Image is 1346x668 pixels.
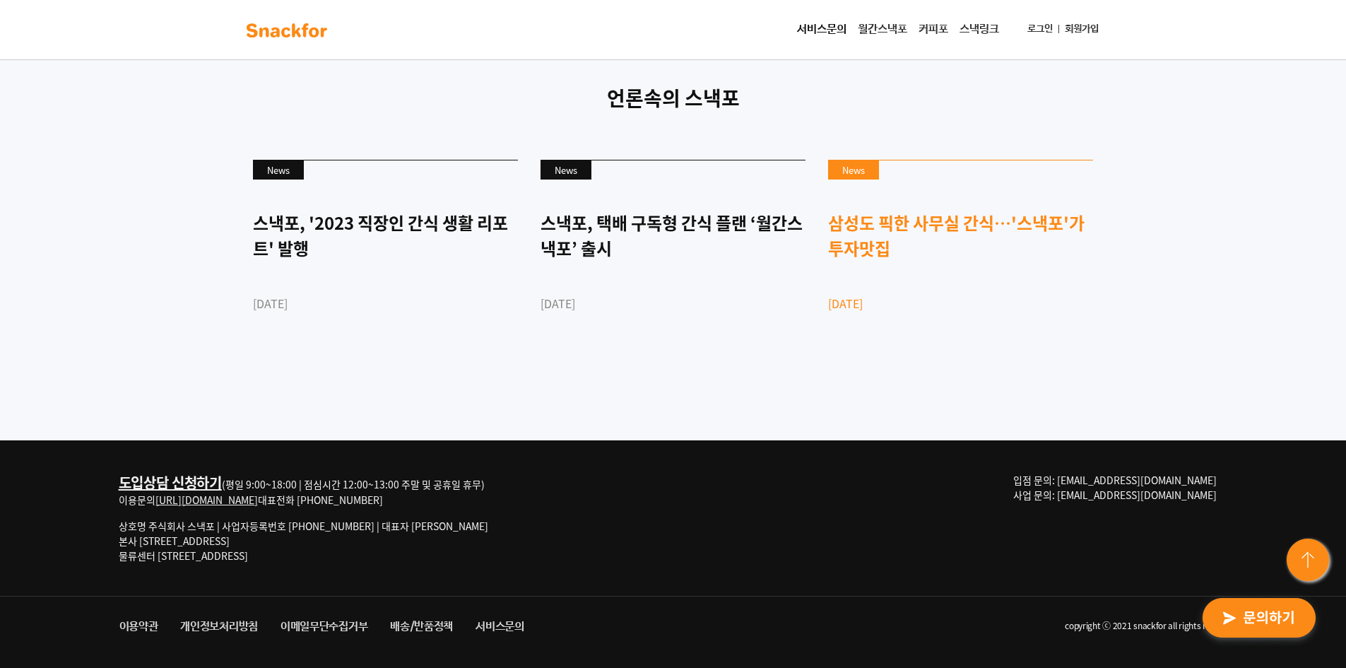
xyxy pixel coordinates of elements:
[182,448,271,484] a: 설정
[242,83,1104,113] p: 언론속의 스낵포
[269,614,379,640] a: 이메일무단수집거부
[828,160,1093,361] a: News 삼성도 픽한 사무실 간식…'스낵포'가 투자맛집 [DATE]
[1022,16,1058,42] a: 로그인
[464,614,536,640] a: 서비스문의
[108,614,170,640] a: 이용약관
[913,16,954,44] a: 커피포
[852,16,913,44] a: 월간스낵포
[828,210,1093,261] div: 삼성도 픽한 사무실 간식…'스낵포'가 투자맛집
[4,448,93,484] a: 홈
[828,295,1093,312] div: [DATE]
[253,210,518,261] div: 스낵포, '2023 직장인 간식 생활 리포트' 발행
[253,160,304,180] div: News
[242,19,331,42] img: background-main-color.svg
[253,160,518,361] a: News 스낵포, '2023 직장인 간식 생활 리포트' 발행 [DATE]
[119,473,488,508] div: (평일 9:00~18:00 | 점심시간 12:00~13:00 주말 및 공휴일 휴무) 이용문의 대표전화 [PHONE_NUMBER]
[541,160,591,180] div: News
[169,614,269,640] a: 개인정보처리방침
[253,295,518,312] div: [DATE]
[541,295,805,312] div: [DATE]
[1059,16,1104,42] a: 회원가입
[119,472,222,493] a: 도입상담 신청하기
[45,469,53,481] span: 홈
[129,470,146,481] span: 대화
[1284,536,1335,587] img: floating-button
[1013,473,1217,502] span: 입점 문의: [EMAIL_ADDRESS][DOMAIN_NAME] 사업 문의: [EMAIL_ADDRESS][DOMAIN_NAME]
[541,160,805,361] a: News 스낵포, 택배 구독형 간식 플랜 ‘월간스낵포’ 출시 [DATE]
[791,16,852,44] a: 서비스문의
[155,493,258,507] a: [URL][DOMAIN_NAME]
[93,448,182,484] a: 대화
[541,210,805,261] div: 스낵포, 택배 구독형 간식 플랜 ‘월간스낵포’ 출시
[379,614,464,640] a: 배송/반품정책
[954,16,1005,44] a: 스낵링크
[218,469,235,481] span: 설정
[536,614,1239,640] li: copyright ⓒ 2021 snackfor all rights reserved.
[828,160,879,180] div: News
[119,519,488,563] p: 상호명 주식회사 스낵포 | 사업자등록번호 [PHONE_NUMBER] | 대표자 [PERSON_NAME] 본사 [STREET_ADDRESS] 물류센터 [STREET_ADDRESS]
